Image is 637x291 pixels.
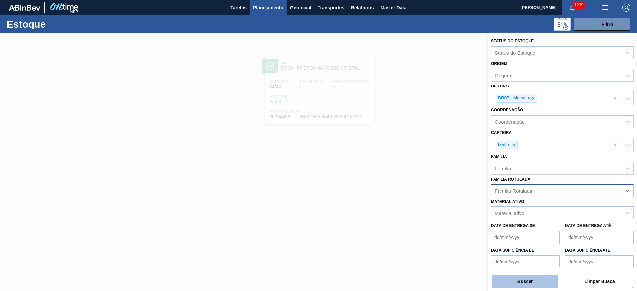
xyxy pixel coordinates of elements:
label: Status do Estoque [491,39,534,43]
label: Data de Entrega de [491,223,535,228]
div: Material ativo [495,210,524,216]
div: Status do Estoque [495,50,535,55]
div: Coordenação [495,119,525,125]
button: Notificações [562,3,583,12]
div: BR07 - Macacu [496,94,530,102]
span: Filtro [602,22,613,27]
span: Transportes [318,4,344,12]
h1: Estoque [7,20,106,28]
label: Material ativo [491,199,524,204]
span: Master Data [380,4,406,12]
span: Tarefas [230,4,247,12]
span: 1239 [573,1,585,9]
label: Destino [491,84,509,88]
img: userActions [601,4,609,12]
label: Data suficiência de [491,248,534,253]
span: Relatórios [351,4,374,12]
label: Data suficiência até [565,248,610,253]
div: Origem [495,72,511,78]
button: Filtro [574,18,630,31]
img: TNhmsLtSVTkK8tSr43FrP2fwEKptu5GPRR3wAAAABJRU5ErkJggg== [9,5,40,11]
span: Planejamento [253,4,283,12]
label: Família [491,154,507,159]
div: Família [495,165,511,171]
img: Logout [622,4,630,12]
input: dd/mm/yyyy [565,255,634,268]
span: Gerencial [290,4,311,12]
label: Família Rotulada [491,177,530,182]
input: dd/mm/yyyy [491,255,560,268]
div: Pogramando: nenhum usuário selecionado [554,18,571,31]
label: Coordenação [491,108,523,112]
label: Origem [491,61,507,66]
label: Data de Entrega até [565,223,611,228]
div: Malte [496,141,510,149]
input: dd/mm/yyyy [491,231,560,244]
div: Família Rotulada [495,188,532,194]
input: dd/mm/yyyy [565,231,634,244]
label: Carteira [491,130,512,135]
